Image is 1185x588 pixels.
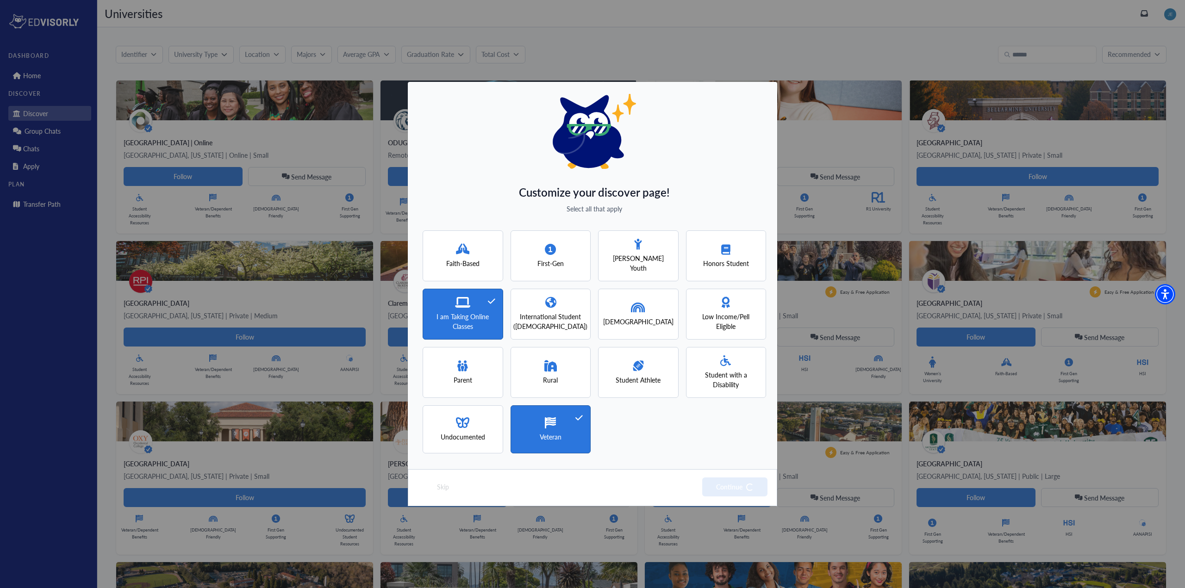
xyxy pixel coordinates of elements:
[694,370,758,390] span: Student with a Disability
[513,312,587,331] span: International Student ([DEMOGRAPHIC_DATA])
[553,94,636,169] img: eddy logo
[1155,284,1175,304] div: Accessibility Menu
[616,375,661,385] span: Student Athlete
[431,312,495,331] span: I am Taking Online Classes
[543,375,558,385] span: Rural
[606,254,670,273] span: [PERSON_NAME] Youth
[703,259,749,268] span: Honors Student
[603,317,674,327] span: [DEMOGRAPHIC_DATA]
[454,375,472,385] span: Parent
[537,259,564,268] span: First-Gen
[540,432,561,442] span: Veteran
[446,259,480,268] span: Faith-Based
[519,184,670,200] span: Customize your discover page!
[567,204,622,214] span: Select all that apply
[441,432,485,442] span: Undocumented
[694,312,758,331] span: Low Income/Pell Eligible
